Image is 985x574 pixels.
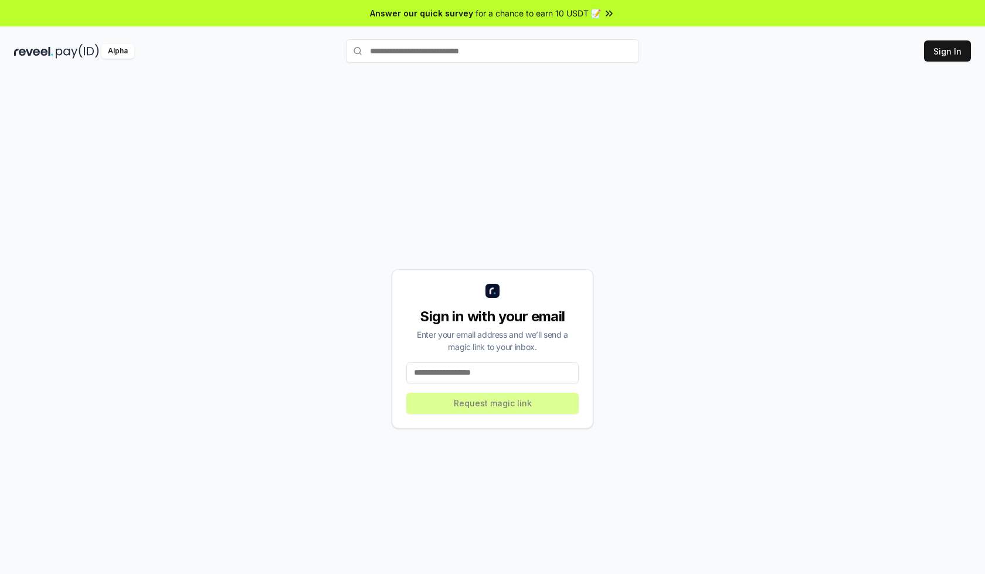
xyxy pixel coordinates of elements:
[56,44,99,59] img: pay_id
[485,284,500,298] img: logo_small
[14,44,53,59] img: reveel_dark
[406,307,579,326] div: Sign in with your email
[370,7,473,19] span: Answer our quick survey
[475,7,601,19] span: for a chance to earn 10 USDT 📝
[924,40,971,62] button: Sign In
[101,44,134,59] div: Alpha
[406,328,579,353] div: Enter your email address and we’ll send a magic link to your inbox.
